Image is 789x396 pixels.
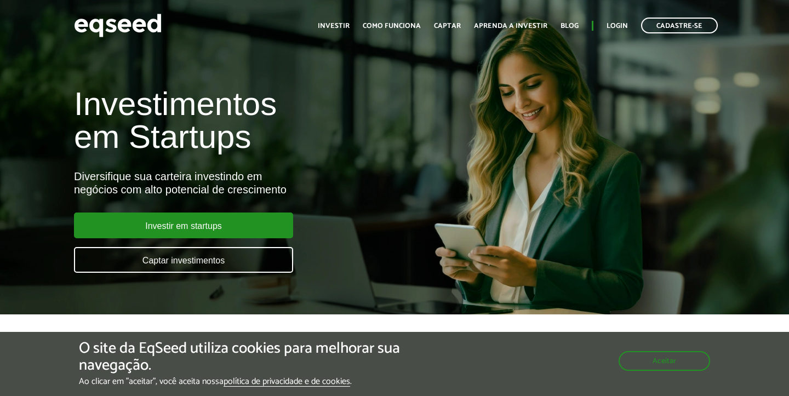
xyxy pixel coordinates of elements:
[79,340,458,374] h5: O site da EqSeed utiliza cookies para melhorar sua navegação.
[318,22,350,30] a: Investir
[74,213,293,238] a: Investir em startups
[641,18,718,33] a: Cadastre-se
[74,247,293,273] a: Captar investimentos
[79,376,458,387] p: Ao clicar em "aceitar", você aceita nossa .
[561,22,579,30] a: Blog
[434,22,461,30] a: Captar
[619,351,710,371] button: Aceitar
[474,22,547,30] a: Aprenda a investir
[74,170,452,196] div: Diversifique sua carteira investindo em negócios com alto potencial de crescimento
[224,377,350,387] a: política de privacidade e de cookies
[74,88,452,153] h1: Investimentos em Startups
[74,11,162,40] img: EqSeed
[363,22,421,30] a: Como funciona
[607,22,628,30] a: Login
